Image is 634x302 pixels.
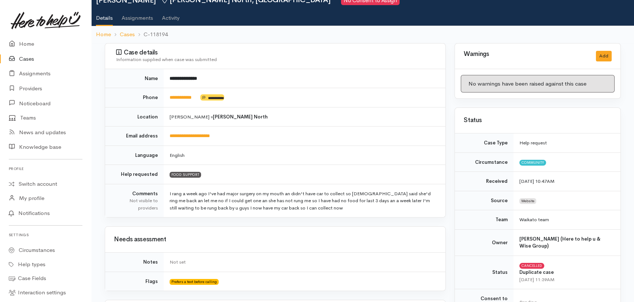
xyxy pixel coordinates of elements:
[170,114,268,120] span: [PERSON_NAME] »
[120,30,135,39] a: Cases
[519,178,555,184] time: [DATE] 10:47AM
[455,256,513,289] td: Status
[519,276,612,283] div: [DATE] 11:39AM
[105,107,164,127] td: Location
[135,30,168,39] li: C-118194
[455,191,513,210] td: Source
[455,172,513,191] td: Received
[105,253,164,272] td: Notes
[519,216,549,223] span: Waikato team
[114,197,158,211] div: Not visible to providers
[461,75,615,93] div: No warnings have been raised against this case
[105,69,164,88] td: Name
[170,258,437,266] div: Not set
[122,5,153,26] a: Assignments
[464,117,612,124] h3: Status
[164,184,445,217] td: I rang a week ago I've had major surgery on my mouth an didn't have car to collect so [DEMOGRAPHI...
[213,114,268,120] b: [PERSON_NAME] North
[9,164,82,174] h6: Profile
[519,236,600,249] b: [PERSON_NAME] (Here to help u & Wise Group)
[519,198,536,204] span: Website
[464,51,587,58] h3: Warnings
[455,229,513,256] td: Owner
[105,146,164,165] td: Language
[519,269,554,275] b: Duplicate case
[455,152,513,172] td: Circumstance
[162,5,179,26] a: Activity
[116,56,437,63] div: Information supplied when case was submitted
[96,30,111,39] a: Home
[92,26,634,43] nav: breadcrumb
[170,279,219,285] span: Prefers a text before calling
[116,49,437,56] h3: Case details
[170,172,201,178] span: FOOD SUPPORT
[455,133,513,152] td: Case Type
[164,146,445,165] td: English
[9,230,82,240] h6: Settings
[519,263,544,269] span: Cancelled
[105,272,164,291] td: Flags
[105,88,164,107] td: Phone
[114,236,437,243] h3: Needs assessment
[105,127,164,146] td: Email address
[596,51,612,61] button: Add
[105,184,164,217] td: Comments
[455,210,513,230] td: Team
[96,5,113,26] a: Details
[513,133,620,152] td: Help request
[105,165,164,184] td: Help requested
[519,160,546,166] span: Community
